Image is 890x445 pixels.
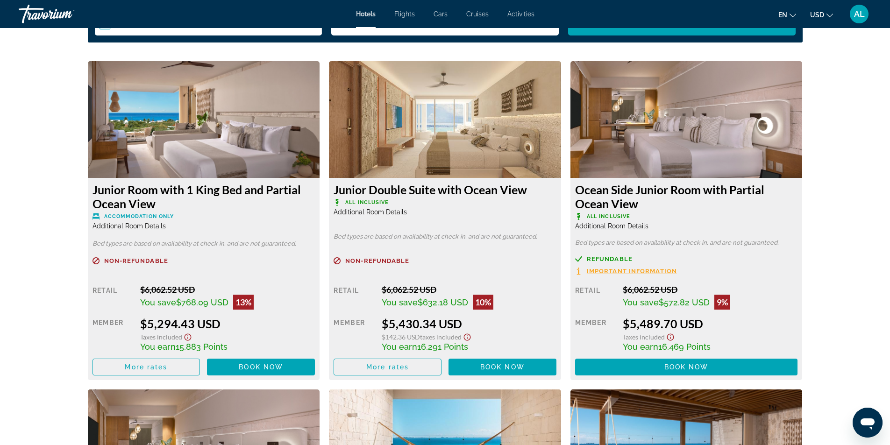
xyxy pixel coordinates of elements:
[854,9,865,19] span: AL
[623,297,659,307] span: You save
[473,295,493,310] div: 10%
[239,363,283,371] span: Book now
[714,295,730,310] div: 9%
[382,317,556,331] div: $5,430.34 USD
[93,317,133,352] div: Member
[356,10,376,18] a: Hotels
[88,61,320,178] img: 9a7bbb3e-4b7e-4831-993f-0b43d19b8f47.jpeg
[623,342,658,352] span: You earn
[19,2,112,26] a: Travorium
[420,333,462,341] span: Taxes included
[587,268,677,274] span: Important Information
[329,61,561,178] img: 73409883-c503-4a95-b94e-a9e8b5b0d0af.jpeg
[233,295,254,310] div: 13%
[418,297,468,307] span: $632.18 USD
[93,240,315,247] p: Bed types are based on availability at check-in, and are not guaranteed.
[345,258,409,264] span: Non-refundable
[93,222,166,230] span: Additional Room Details
[140,284,315,295] div: $6,062.52 USD
[382,342,417,352] span: You earn
[587,256,633,262] span: Refundable
[207,359,315,375] button: Book now
[658,342,711,352] span: 16,469 Points
[853,408,883,438] iframe: Button to launch messaging window
[95,12,796,35] div: Search widget
[659,297,710,307] span: $572.82 USD
[623,333,665,341] span: Taxes included
[778,11,787,19] span: en
[140,297,176,307] span: You save
[334,284,374,310] div: Retail
[466,10,489,18] a: Cruises
[334,183,556,197] h3: Junior Double Suite with Ocean View
[575,267,677,275] button: Important Information
[345,199,389,205] span: All Inclusive
[575,240,798,246] p: Bed types are based on availability at check-in, and are not guaranteed.
[587,213,630,219] span: All Inclusive
[104,213,174,219] span: Accommodation Only
[434,10,448,18] a: Cars
[334,359,441,375] button: More rates
[462,331,473,341] button: Show Taxes and Fees disclaimer
[810,8,833,21] button: Change currency
[125,363,167,371] span: More rates
[575,222,648,230] span: Additional Room Details
[382,297,418,307] span: You save
[665,331,676,341] button: Show Taxes and Fees disclaimer
[382,333,420,341] span: $142.36 USD
[95,12,322,35] button: Check-in date: Sep 26, 2025 Check-out date: Sep 30, 2025
[93,359,200,375] button: More rates
[93,284,133,310] div: Retail
[623,317,797,331] div: $5,489.70 USD
[176,342,228,352] span: 15,883 Points
[93,183,315,211] h3: Junior Room with 1 King Bed and Partial Ocean View
[575,284,616,310] div: Retail
[847,4,871,24] button: User Menu
[382,284,556,295] div: $6,062.52 USD
[394,10,415,18] a: Flights
[575,183,798,211] h3: Ocean Side Junior Room with Partial Ocean View
[449,359,556,375] button: Book now
[480,363,525,371] span: Book now
[507,10,534,18] a: Activities
[334,317,374,352] div: Member
[575,255,798,262] a: Refundable
[140,333,182,341] span: Taxes included
[182,331,193,341] button: Show Taxes and Fees disclaimer
[810,11,824,19] span: USD
[140,317,315,331] div: $5,294.43 USD
[140,342,176,352] span: You earn
[575,359,798,375] button: Book now
[623,284,797,295] div: $6,062.52 USD
[417,342,468,352] span: 16,291 Points
[575,317,616,352] div: Member
[334,233,556,240] p: Bed types are based on availability at check-in, and are not guaranteed.
[664,363,709,371] span: Book now
[366,363,409,371] span: More rates
[334,208,407,216] span: Additional Room Details
[176,297,228,307] span: $768.09 USD
[778,8,796,21] button: Change language
[570,61,803,178] img: b14705cf-bee5-4b10-b645-88ef32da24c3.jpeg
[104,258,168,264] span: Non-refundable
